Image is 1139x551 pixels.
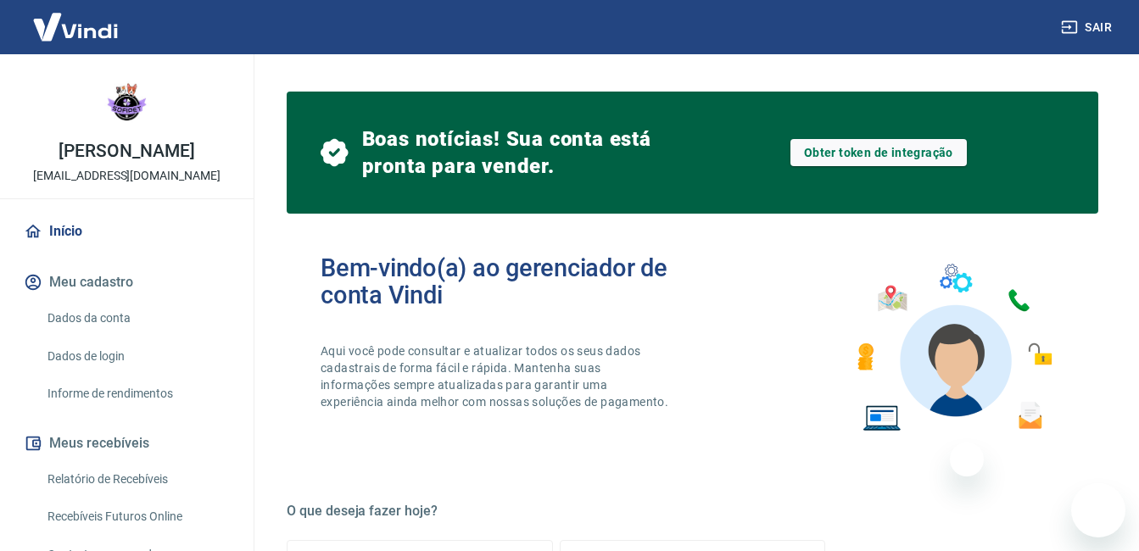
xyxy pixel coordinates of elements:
h5: O que deseja fazer hoje? [287,503,1098,520]
button: Sair [1058,12,1119,43]
a: Dados de login [41,339,233,374]
img: Imagem de um avatar masculino com diversos icones exemplificando as funcionalidades do gerenciado... [842,254,1064,442]
a: Recebíveis Futuros Online [41,499,233,534]
img: e3727277-d80f-4bdf-8ca9-f3fa038d2d1c.jpeg [93,68,161,136]
a: Obter token de integração [790,139,967,166]
button: Meus recebíveis [20,425,233,462]
button: Meu cadastro [20,264,233,301]
a: Início [20,213,233,250]
iframe: Botão para abrir a janela de mensagens [1071,483,1125,537]
p: Aqui você pode consultar e atualizar todos os seus dados cadastrais de forma fácil e rápida. Mant... [321,342,672,410]
p: [EMAIL_ADDRESS][DOMAIN_NAME] [33,167,221,185]
a: Relatório de Recebíveis [41,462,233,497]
img: Vindi [20,1,131,53]
p: [PERSON_NAME] [59,142,194,160]
h2: Bem-vindo(a) ao gerenciador de conta Vindi [321,254,693,309]
a: Dados da conta [41,301,233,336]
a: Informe de rendimentos [41,376,233,411]
span: Boas notícias! Sua conta está pronta para vender. [362,125,693,180]
iframe: Fechar mensagem [950,442,984,476]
